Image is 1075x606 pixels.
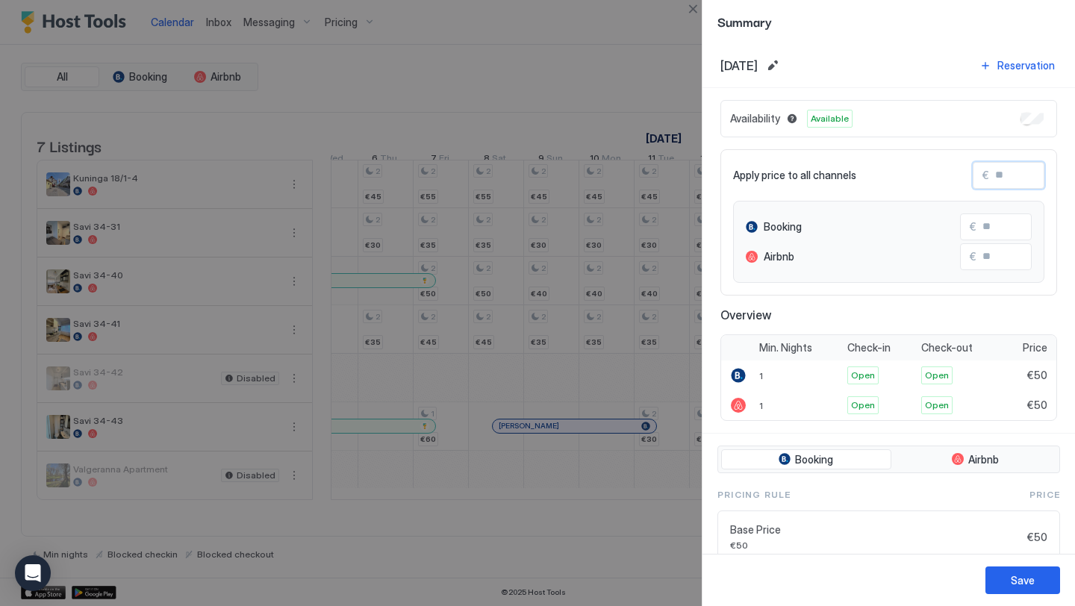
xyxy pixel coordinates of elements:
[759,400,763,411] span: 1
[970,220,976,234] span: €
[730,540,1021,551] span: €50
[1027,531,1047,544] span: €50
[717,446,1060,474] div: tab-group
[1029,488,1060,502] span: Price
[717,488,791,502] span: Pricing Rule
[1023,341,1047,354] span: Price
[894,449,1057,470] button: Airbnb
[925,399,949,412] span: Open
[759,341,812,354] span: Min. Nights
[847,341,891,354] span: Check-in
[921,341,973,354] span: Check-out
[764,250,794,263] span: Airbnb
[970,250,976,263] span: €
[730,523,1021,537] span: Base Price
[968,453,999,466] span: Airbnb
[721,449,891,470] button: Booking
[977,55,1057,75] button: Reservation
[733,169,856,182] span: Apply price to all channels
[1027,399,1047,412] span: €50
[15,555,51,591] div: Open Intercom Messenger
[759,370,763,381] span: 1
[1011,572,1035,588] div: Save
[982,169,989,182] span: €
[764,220,802,234] span: Booking
[795,453,833,466] span: Booking
[851,399,875,412] span: Open
[717,12,1060,31] span: Summary
[985,566,1060,594] button: Save
[851,369,875,382] span: Open
[730,112,780,125] span: Availability
[1027,369,1047,382] span: €50
[764,57,782,75] button: Edit date range
[783,110,801,128] button: Blocked dates override all pricing rules and remain unavailable until manually unblocked
[720,307,1057,322] span: Overview
[811,112,849,125] span: Available
[925,369,949,382] span: Open
[997,57,1055,73] div: Reservation
[720,58,758,73] span: [DATE]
